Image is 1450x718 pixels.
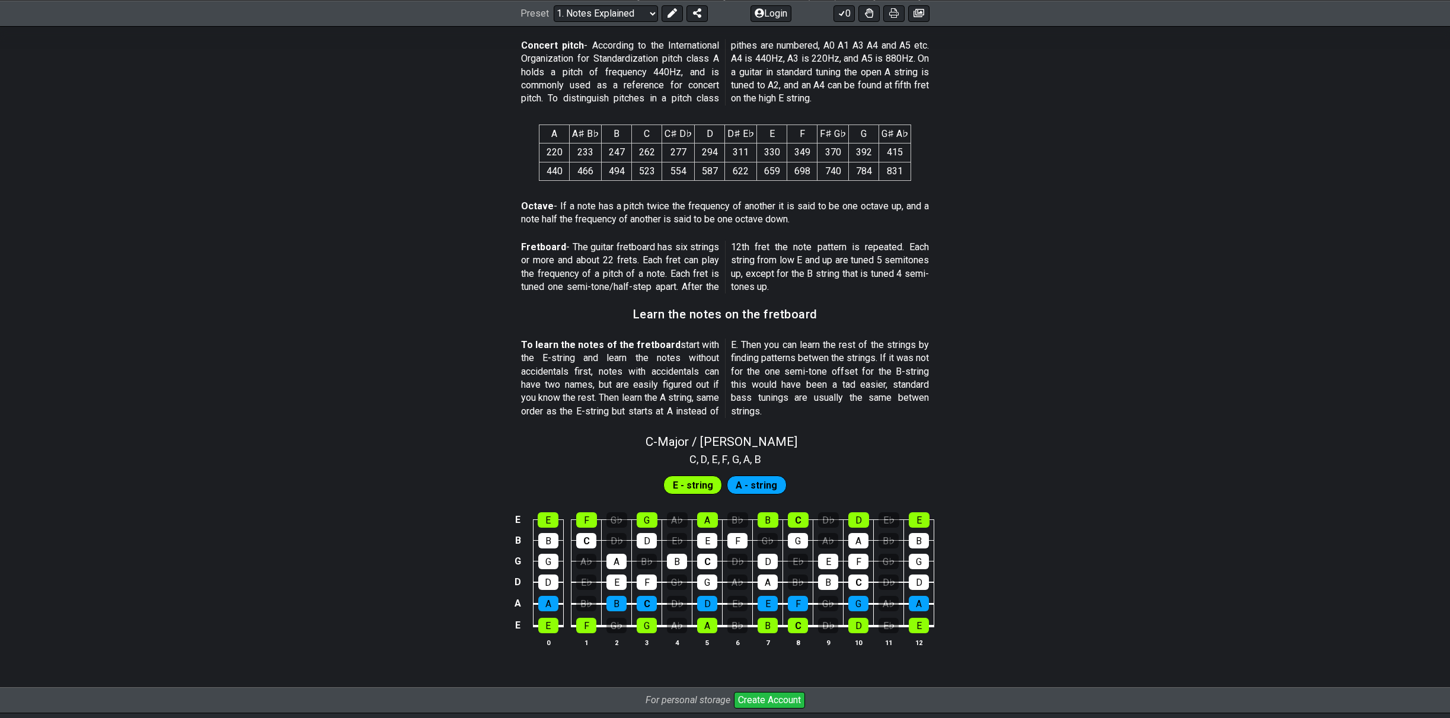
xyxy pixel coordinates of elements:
[755,451,761,467] span: B
[787,125,817,143] th: F
[849,162,879,180] td: 784
[758,596,778,611] div: E
[757,143,787,162] td: 330
[723,636,753,649] th: 6
[637,618,657,633] div: G
[602,162,632,180] td: 494
[818,618,838,633] div: D♭
[632,162,662,180] td: 523
[750,451,755,467] span: ,
[632,636,662,649] th: 3
[818,596,838,611] div: G♭
[538,512,558,528] div: E
[909,554,929,569] div: G
[606,596,627,611] div: B
[637,533,657,548] div: D
[637,575,657,590] div: F
[511,510,525,531] td: E
[697,533,717,548] div: E
[695,162,725,180] td: 587
[909,618,929,633] div: E
[570,125,602,143] th: A♯ B♭
[606,575,627,590] div: E
[521,200,554,212] strong: Octave
[788,575,808,590] div: B♭
[757,125,787,143] th: E
[667,554,687,569] div: B
[576,554,596,569] div: A♭
[758,533,778,548] div: G♭
[576,533,596,548] div: C
[689,451,697,467] span: C
[521,339,681,350] strong: To learn the notes of the fretboard
[667,618,687,633] div: A♭
[727,554,748,569] div: D♭
[879,143,911,162] td: 415
[602,636,632,649] th: 2
[909,512,930,528] div: E
[554,5,658,21] select: Preset
[667,512,688,528] div: A♭
[637,554,657,569] div: B♭
[521,200,929,226] p: - If a note has a pitch twice the frequency of another it is said to be one octave up, and a note...
[521,241,566,253] strong: Fretboard
[879,554,899,569] div: G♭
[667,596,687,611] div: D♭
[697,596,717,611] div: D
[637,512,657,528] div: G
[602,143,632,162] td: 247
[849,125,879,143] th: G
[909,596,929,611] div: A
[646,435,797,449] span: C - Major / [PERSON_NAME]
[701,451,707,467] span: D
[787,143,817,162] td: 349
[817,162,849,180] td: 740
[758,575,778,590] div: A
[727,575,748,590] div: A♭
[753,636,783,649] th: 7
[538,596,558,611] div: A
[697,451,701,467] span: ,
[538,575,558,590] div: D
[818,512,839,528] div: D♭
[667,575,687,590] div: G♭
[538,618,558,633] div: E
[909,533,929,548] div: B
[758,512,778,528] div: B
[818,575,838,590] div: B
[697,554,717,569] div: C
[813,636,844,649] th: 9
[817,125,849,143] th: F♯ G♭
[722,451,727,467] span: F
[758,554,778,569] div: D
[879,162,911,180] td: 831
[576,618,596,633] div: F
[787,162,817,180] td: 698
[707,451,712,467] span: ,
[602,125,632,143] th: B
[732,451,739,467] span: G
[511,530,525,551] td: B
[511,614,525,637] td: E
[662,5,683,21] button: Edit Preset
[606,554,627,569] div: A
[909,575,929,590] div: D
[725,162,757,180] td: 622
[646,694,730,706] i: For personal storage
[844,636,874,649] th: 10
[743,451,750,467] span: A
[908,5,930,21] button: Create image
[734,692,805,709] button: Create Account
[848,596,868,611] div: G
[727,618,748,633] div: B♭
[539,125,570,143] th: A
[521,39,929,106] p: - According to the International Organization for Standardization pitch class A holds a pitch of ...
[848,512,869,528] div: D
[684,449,766,468] section: Scale pitch classes
[538,554,558,569] div: G
[718,451,723,467] span: ,
[662,636,692,649] th: 4
[632,143,662,162] td: 262
[521,40,584,51] strong: Concert pitch
[904,636,934,649] th: 12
